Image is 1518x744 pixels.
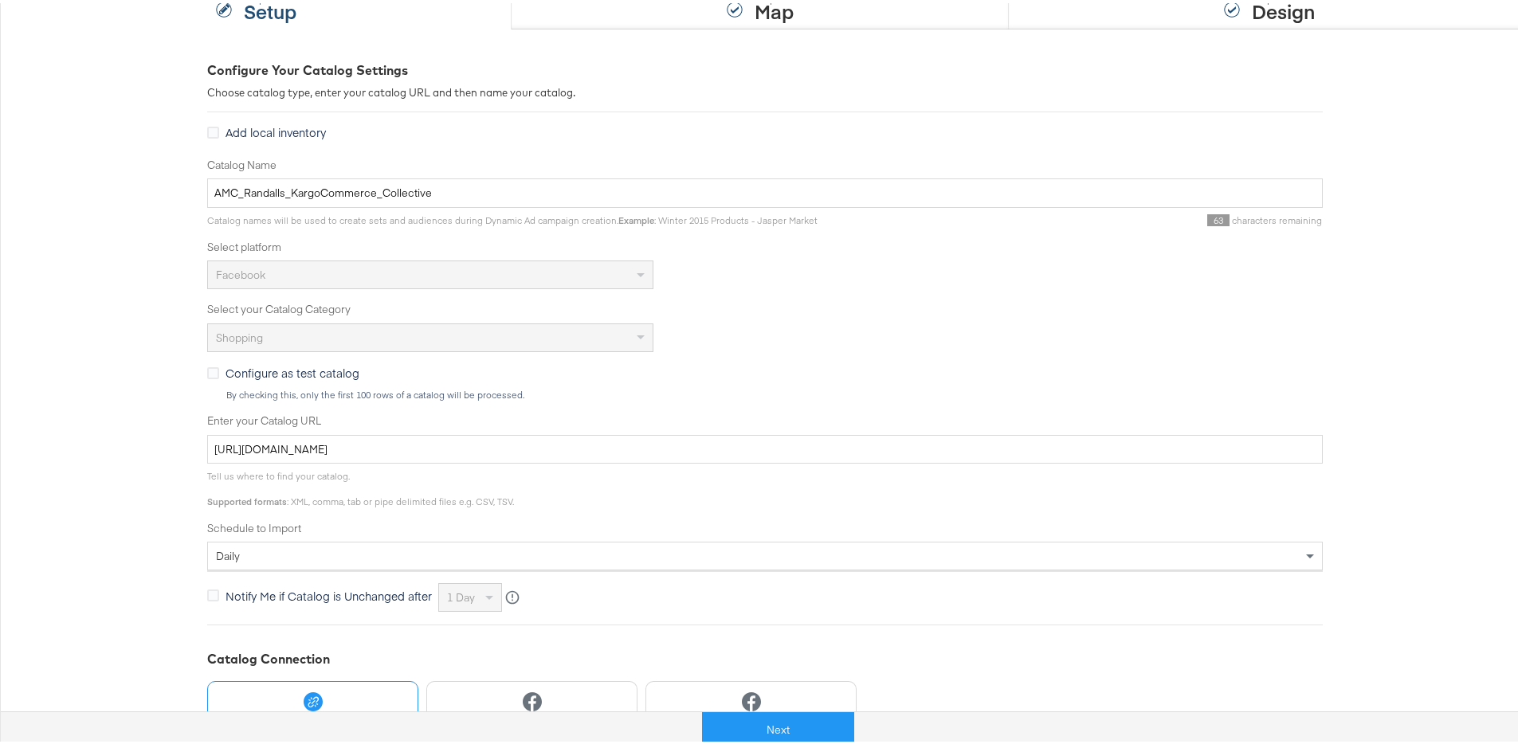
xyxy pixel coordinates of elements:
[226,121,326,137] span: Add local inventory
[207,58,1323,76] div: Configure Your Catalog Settings
[226,386,1323,397] div: By checking this, only the first 100 rows of a catalog will be processed.
[226,585,432,601] span: Notify Me if Catalog is Unchanged after
[618,211,654,223] strong: Example
[207,432,1323,461] input: Enter Catalog URL, e.g. http://www.example.com/products.xml
[216,327,263,342] span: Shopping
[207,492,287,504] strong: Supported formats
[226,362,359,378] span: Configure as test catalog
[207,467,514,504] span: Tell us where to find your catalog. : XML, comma, tab or pipe delimited files e.g. CSV, TSV.
[207,410,1323,425] label: Enter your Catalog URL
[207,299,1323,314] label: Select your Catalog Category
[207,237,1323,252] label: Select platform
[207,518,1323,533] label: Schedule to Import
[207,647,1323,665] div: Catalog Connection
[818,211,1323,224] div: characters remaining
[1207,211,1230,223] span: 63
[207,82,1323,97] div: Choose catalog type, enter your catalog URL and then name your catalog.
[216,546,240,560] span: daily
[207,155,1323,170] label: Catalog Name
[447,587,475,601] span: 1 day
[207,175,1323,205] input: Name your catalog e.g. My Dynamic Product Catalog
[216,264,265,279] span: Facebook
[207,211,818,223] span: Catalog names will be used to create sets and audiences during Dynamic Ad campaign creation. : Wi...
